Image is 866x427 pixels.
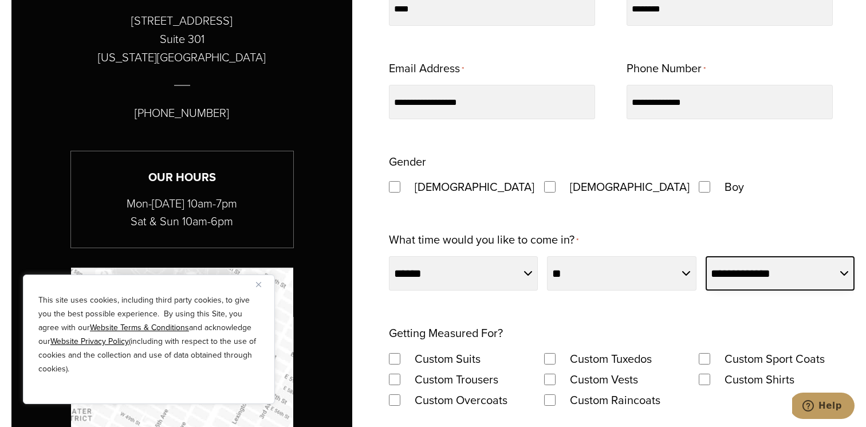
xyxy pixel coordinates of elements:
label: What time would you like to come in? [389,229,578,252]
label: Email Address [389,58,464,80]
legend: Getting Measured For? [389,323,503,343]
iframe: Opens a widget where you can chat to one of our agents [792,393,855,421]
label: Custom Tuxedos [558,348,663,369]
label: [DEMOGRAPHIC_DATA] [403,177,540,197]
p: [PHONE_NUMBER] [135,104,229,122]
label: [DEMOGRAPHIC_DATA] [558,177,695,197]
label: Custom Raincoats [558,390,672,410]
p: This site uses cookies, including third party cookies, to give you the best possible experience. ... [38,293,259,376]
h3: Our Hours [71,169,293,186]
label: Custom Suits [403,348,492,369]
a: Website Privacy Policy [50,335,129,347]
label: Phone Number [627,58,706,80]
a: Website Terms & Conditions [90,322,189,334]
label: Custom Sport Coats [713,348,836,369]
label: Boy [713,177,755,197]
label: Custom Trousers [403,369,510,390]
label: Custom Vests [558,369,649,390]
p: [STREET_ADDRESS] Suite 301 [US_STATE][GEOGRAPHIC_DATA] [98,11,266,66]
p: Mon-[DATE] 10am-7pm Sat & Sun 10am-6pm [71,195,293,230]
button: Close [256,277,270,291]
label: Custom Shirts [713,369,806,390]
img: Close [256,282,261,287]
legend: Gender [389,151,426,172]
label: Custom Overcoats [403,390,519,410]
